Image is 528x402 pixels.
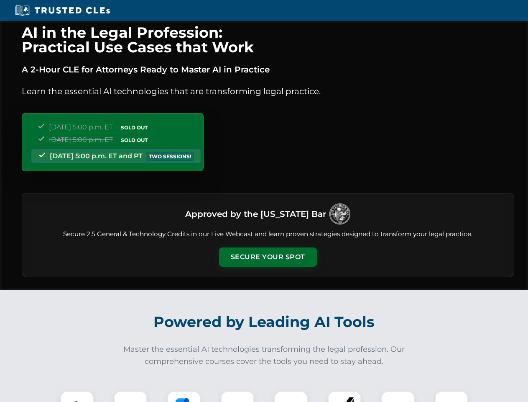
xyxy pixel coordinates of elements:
p: Secure 2.5 General & Technology Credits in our Live Webcast and learn proven strategies designed ... [32,229,504,239]
h3: Approved by the [US_STATE] Bar [185,206,326,222]
button: Secure Your Spot [219,247,317,267]
span: SOLD OUT [118,123,150,132]
p: A 2-Hour CLE for Attorneys Ready to Master AI in Practice [22,63,514,76]
img: Trusted CLEs [13,4,112,17]
img: Logo [329,204,350,224]
p: Learn the essential AI technologies that are transforming legal practice. [22,85,514,98]
p: Master the essential AI technologies transforming the legal profession. Our comprehensive courses... [118,343,411,368]
span: [DATE] 5:00 p.m. ET [49,136,113,144]
h2: Powered by Leading AI Tools [33,307,496,337]
h1: AI in the Legal Profession: Practical Use Cases that Work [22,25,514,54]
span: SOLD OUT [118,136,150,144]
span: [DATE] 5:00 p.m. ET [49,123,113,131]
